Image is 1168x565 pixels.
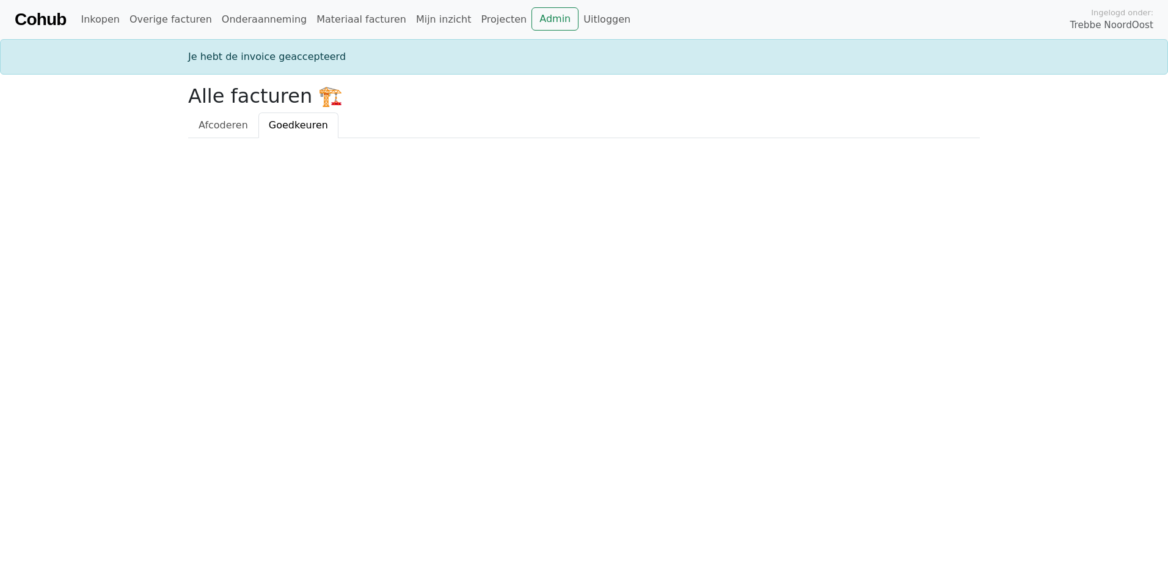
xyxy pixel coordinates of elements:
[258,113,338,138] a: Goedkeuren
[476,7,531,32] a: Projecten
[188,113,258,138] a: Afcoderen
[199,119,248,131] span: Afcoderen
[312,7,411,32] a: Materiaal facturen
[217,7,312,32] a: Onderaanneming
[1091,7,1153,18] span: Ingelogd onder:
[411,7,476,32] a: Mijn inzicht
[181,50,987,64] div: Je hebt de invoice geaccepteerd
[188,84,980,108] h2: Alle facturen 🏗️
[1070,18,1153,32] span: Trebbe NoordOost
[76,7,124,32] a: Inkopen
[125,7,217,32] a: Overige facturen
[269,119,328,131] span: Goedkeuren
[15,5,66,34] a: Cohub
[579,7,635,32] a: Uitloggen
[531,7,579,31] a: Admin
